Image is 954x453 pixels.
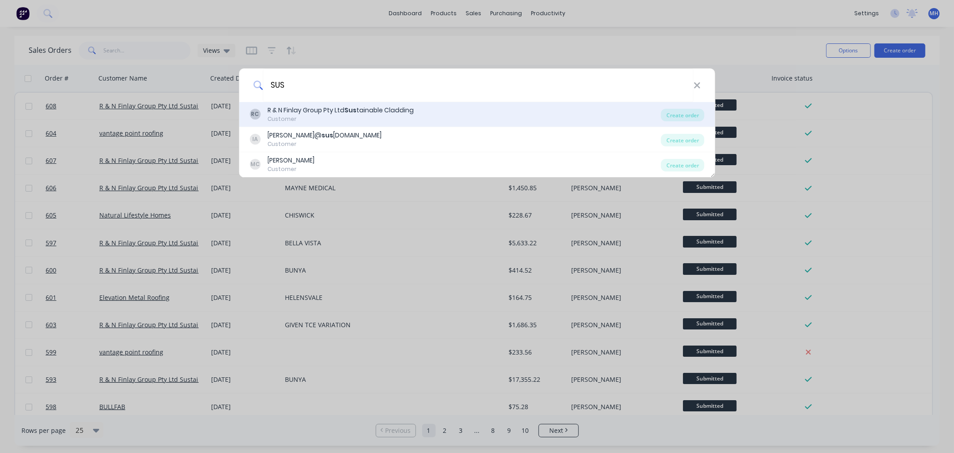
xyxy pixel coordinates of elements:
div: R & N Finlay Group Pty Ltd tainable Cladding [267,106,414,115]
input: Enter a customer name to create a new order... [263,68,694,102]
b: Sus [344,106,356,115]
div: Customer [267,140,382,148]
div: Create order [661,159,704,171]
div: Customer [267,165,314,173]
div: Create order [661,134,704,146]
div: MC [250,159,260,170]
div: Customer [267,115,414,123]
b: sus [322,131,333,140]
div: IA [250,134,260,145]
div: Create order [661,109,704,121]
div: [PERSON_NAME]@ [DOMAIN_NAME] [267,131,382,140]
div: RC [250,109,260,120]
div: [PERSON_NAME] [267,156,314,165]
